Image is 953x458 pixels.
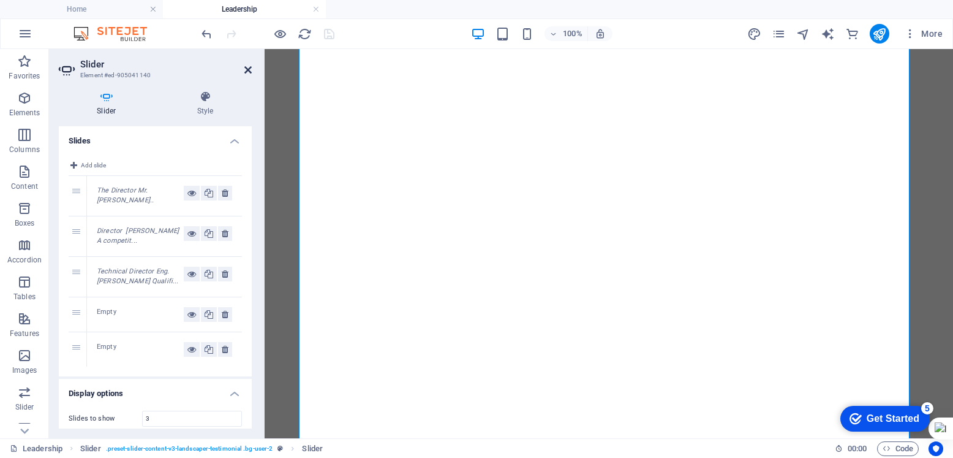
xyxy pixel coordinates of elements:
[88,2,100,15] div: 5
[11,181,38,191] p: Content
[870,24,889,44] button: publish
[929,441,943,456] button: Usercentrics
[9,71,40,81] p: Favorites
[69,158,108,173] button: Add slide
[59,126,252,148] h4: Slides
[7,6,96,32] div: Get Started 5 items remaining, 0% complete
[13,292,36,302] p: Tables
[7,255,42,265] p: Accordion
[747,26,762,41] button: design
[15,402,34,412] p: Slider
[199,26,214,41] button: undo
[595,28,606,39] i: On resize automatically adjust zoom level to fit chosen device.
[70,26,162,41] img: Editor Logo
[10,329,39,338] p: Features
[302,441,323,456] span: Click to select. Double-click to edit
[563,26,582,41] h6: 100%
[159,91,252,116] h4: Style
[97,267,178,286] em: Technical Director Eng. [PERSON_NAME] Qualifi...
[821,26,835,41] button: text_generator
[277,445,283,452] i: This element is a customizable preset
[10,441,62,456] a: Click to cancel selection. Double-click to open Pages
[772,27,786,41] i: Pages (Ctrl+Alt+S)
[59,91,159,116] h4: Slider
[97,227,179,245] em: Director [PERSON_NAME] A competit...
[9,145,40,155] p: Columns
[848,441,867,456] span: 00 00
[80,70,227,81] h3: Element #ed-905041140
[835,441,867,456] h6: Session time
[80,441,323,456] nav: breadcrumb
[845,26,860,41] button: commerce
[772,26,786,41] button: pages
[80,59,252,70] h2: Slider
[69,415,142,422] label: Slides to show
[845,27,859,41] i: Commerce
[9,108,40,118] p: Elements
[872,27,886,41] i: Publish
[297,26,312,41] button: reload
[163,2,326,16] h4: Leadership
[12,365,37,375] p: Images
[883,441,913,456] span: Code
[59,379,252,401] h4: Display options
[856,444,858,453] span: :
[97,307,184,322] div: Empty
[97,186,154,205] em: The Director Mr. [PERSON_NAME]..
[899,24,947,44] button: More
[80,441,101,456] span: Click to select. Double-click to edit
[81,158,106,173] span: Add slide
[821,27,835,41] i: AI Writer
[97,342,184,357] div: Empty
[106,441,273,456] span: . preset-slider-content-v3-landscaper-testimonial .bg-user-2
[796,27,810,41] i: Navigator
[544,26,588,41] button: 100%
[15,218,35,228] p: Boxes
[33,13,86,25] div: Get Started
[904,28,943,40] span: More
[796,26,811,41] button: navigator
[877,441,919,456] button: Code
[747,27,761,41] i: Design (Ctrl+Alt+Y)
[200,27,214,41] i: Undo: Delete elements (Ctrl+Z)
